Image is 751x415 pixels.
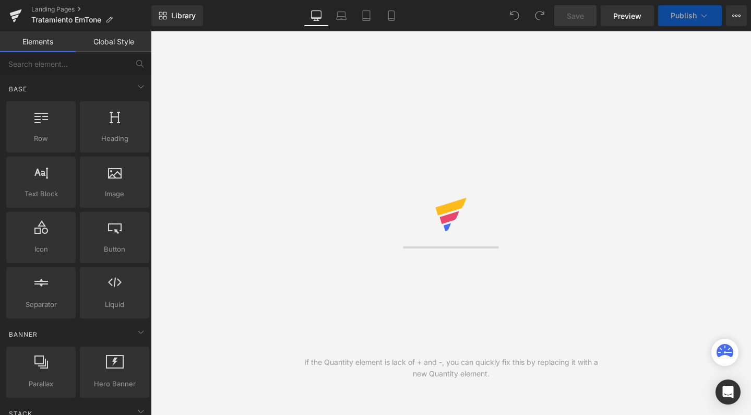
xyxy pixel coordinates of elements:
[83,133,146,144] span: Heading
[301,357,601,380] div: If the Quantity element is lack of + and -, you can quickly fix this by replacing it with a new Q...
[601,5,654,26] a: Preview
[9,378,73,389] span: Parallax
[9,299,73,310] span: Separator
[716,380,741,405] div: Open Intercom Messenger
[9,133,73,144] span: Row
[304,5,329,26] a: Desktop
[671,11,697,20] span: Publish
[76,31,151,52] a: Global Style
[151,5,203,26] a: New Library
[329,5,354,26] a: Laptop
[726,5,747,26] button: More
[529,5,550,26] button: Redo
[504,5,525,26] button: Undo
[83,188,146,199] span: Image
[8,329,39,339] span: Banner
[658,5,722,26] button: Publish
[83,244,146,255] span: Button
[379,5,404,26] a: Mobile
[83,378,146,389] span: Hero Banner
[354,5,379,26] a: Tablet
[83,299,146,310] span: Liquid
[9,188,73,199] span: Text Block
[171,11,196,20] span: Library
[613,10,641,21] span: Preview
[31,5,151,14] a: Landing Pages
[9,244,73,255] span: Icon
[31,16,101,24] span: Tratamiento EmTone
[8,84,28,94] span: Base
[567,10,584,21] span: Save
